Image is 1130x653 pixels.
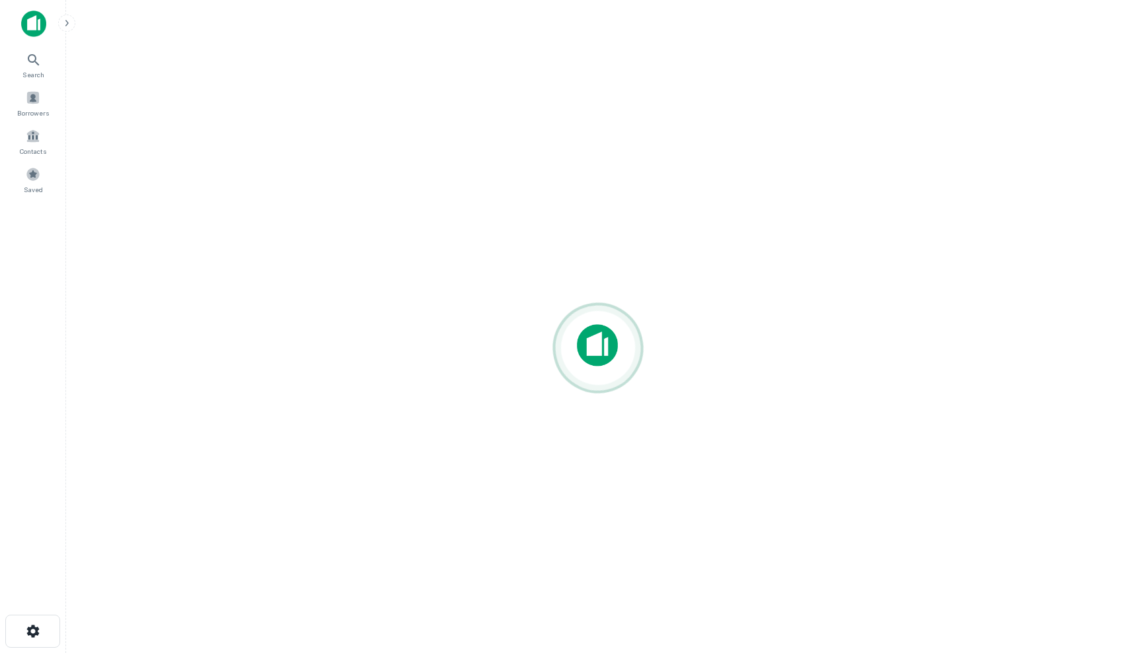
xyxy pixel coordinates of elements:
span: Saved [24,184,43,195]
iframe: Chat Widget [1064,547,1130,611]
img: capitalize-icon.png [21,11,46,37]
a: Borrowers [4,85,62,121]
span: Search [22,69,44,80]
span: Borrowers [17,108,49,118]
span: Contacts [20,146,46,156]
a: Search [4,47,62,83]
a: Saved [4,162,62,197]
a: Contacts [4,123,62,159]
